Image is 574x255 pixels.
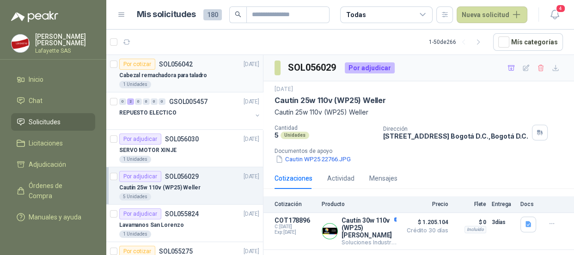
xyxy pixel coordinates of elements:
img: Company Logo [322,224,337,239]
div: Unidades [281,132,309,139]
button: Nueva solicitud [457,6,527,23]
div: Incluido [464,226,486,233]
div: 2 [127,98,134,105]
p: Precio [402,201,448,207]
p: SOL056042 [159,61,193,67]
p: Cautín 25w 110v (WP25) Weller [275,107,563,117]
span: Adjudicación [29,159,66,170]
p: GSOL005457 [169,98,208,105]
span: 4 [556,4,566,13]
span: Exp: [DATE] [275,230,316,235]
p: SERVO MOTOR XINJE [119,146,177,155]
p: 3 días [492,217,515,228]
p: [DATE] [244,135,259,144]
p: [DATE] [244,210,259,219]
p: Cotización [275,201,316,207]
div: Por adjudicar [119,208,161,219]
span: C: [DATE] [275,224,316,230]
p: REPUESTO ELECTICO [119,109,177,117]
p: Cautín 25w 110v (WP25) Weller [119,183,201,192]
div: Todas [346,10,366,20]
p: Lafayette SAS [35,48,95,54]
div: 1 Unidades [119,231,151,238]
span: search [235,11,241,18]
p: SOL056029 [165,173,199,180]
div: 5 Unidades [119,193,151,200]
div: Cotizaciones [275,173,312,183]
p: Lavamanos San Lorenzo [119,221,183,230]
div: Por adjudicar [345,62,395,73]
span: Inicio [29,74,43,85]
span: $ 1.205.104 [402,217,448,228]
span: 180 [203,9,222,20]
a: 0 2 0 0 0 0 GSOL005457[DATE] REPUESTO ELECTICO [119,96,261,126]
a: Inicio [11,71,95,88]
div: 0 [159,98,165,105]
span: Chat [29,96,43,106]
p: [DATE] [244,97,259,106]
button: Cautin WP25 22766.JPG [275,154,352,164]
p: SOL055824 [165,211,199,217]
div: 1 Unidades [119,156,151,163]
a: Licitaciones [11,134,95,152]
p: Dirección [383,126,528,132]
div: Por cotizar [119,59,155,70]
div: 0 [119,98,126,105]
div: 1 - 50 de 266 [429,35,486,49]
h1: Mis solicitudes [137,8,196,21]
div: Actividad [327,173,354,183]
p: Producto [322,201,397,207]
span: Manuales y ayuda [29,212,81,222]
p: [DATE] [244,172,259,181]
p: [DATE] [244,60,259,69]
p: SOL055275 [159,248,193,255]
p: SOL056030 [165,136,199,142]
div: 0 [151,98,158,105]
span: Órdenes de Compra [29,181,86,201]
p: Docs [520,201,539,207]
p: COT178896 [275,217,316,224]
a: Por adjudicarSOL055824[DATE] Lavamanos San Lorenzo1 Unidades [106,205,263,242]
a: Adjudicación [11,156,95,173]
p: 5 [275,131,279,139]
p: Documentos de apoyo [275,148,570,154]
div: Mensajes [369,173,397,183]
p: $ 0 [454,217,486,228]
a: Solicitudes [11,113,95,131]
span: Crédito 30 días [402,228,448,233]
div: Por adjudicar [119,171,161,182]
p: [PERSON_NAME] [PERSON_NAME] [35,33,95,46]
button: Mís categorías [493,33,563,51]
span: Solicitudes [29,117,61,127]
p: Cabezal remachadora para taladro [119,71,207,80]
p: Entrega [492,201,515,207]
div: Por adjudicar [119,134,161,145]
a: Chat [11,92,95,109]
a: Por cotizarSOL056042[DATE] Cabezal remachadora para taladro1 Unidades [106,55,263,92]
img: Logo peakr [11,11,58,22]
p: [STREET_ADDRESS] Bogotá D.C. , Bogotá D.C. [383,132,528,140]
a: Por adjudicarSOL056029[DATE] Cautín 25w 110v (WP25) Weller5 Unidades [106,167,263,205]
div: 1 Unidades [119,81,151,88]
a: Órdenes de Compra [11,177,95,205]
div: 0 [143,98,150,105]
p: Cantidad [275,125,375,131]
p: Cautín 30w 110v (WP25) [PERSON_NAME] [342,217,397,239]
p: Soluciones Industriales D&D [342,239,397,246]
h3: SOL056029 [288,61,337,75]
button: 4 [546,6,563,23]
p: [DATE] [275,85,293,94]
p: Flete [454,201,486,207]
span: Licitaciones [29,138,63,148]
a: Por adjudicarSOL056030[DATE] SERVO MOTOR XINJE1 Unidades [106,130,263,167]
div: 0 [135,98,142,105]
p: Cautín 25w 110v (WP25) Weller [275,96,386,105]
a: Manuales y ayuda [11,208,95,226]
img: Company Logo [12,35,29,52]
